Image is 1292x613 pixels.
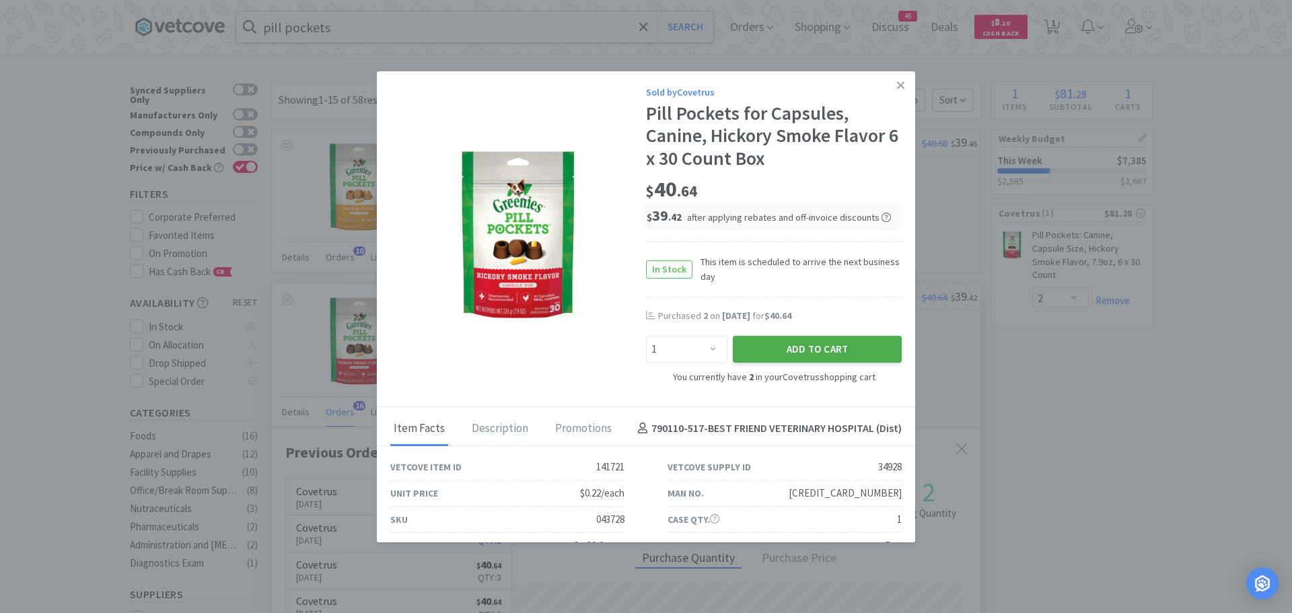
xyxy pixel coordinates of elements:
[1246,567,1279,600] div: Open Intercom Messenger
[573,538,624,554] div: 6 x 30 Count
[580,485,624,501] div: $0.22/each
[646,176,697,203] span: 40
[390,512,408,527] div: SKU
[633,420,902,437] h4: 790110-517 - BEST FRIEND VETERINARY HOSPITAL (Dist)
[668,460,751,474] div: Vetcove Supply ID
[647,206,682,225] span: 39
[390,412,448,446] div: Item Facts
[596,459,624,475] div: 141721
[646,102,902,170] div: Pill Pockets for Capsules, Canine, Hickory Smoke Flavor 6 x 30 Count Box
[668,486,704,501] div: Man No.
[647,211,652,223] span: $
[749,371,754,383] strong: 2
[764,310,791,322] span: $40.64
[390,486,438,501] div: Unit Price
[647,261,692,278] span: In Stock
[658,310,902,323] div: Purchased on for
[703,310,708,322] span: 2
[390,460,462,474] div: Vetcove Item ID
[692,254,902,285] span: This item is scheduled to arrive the next business day
[646,369,902,384] div: You currently have in your Covetrus shopping cart
[668,538,714,553] div: Pack Type
[897,511,902,528] div: 1
[390,538,467,553] div: Unit of Measure
[878,459,902,475] div: 34928
[677,182,697,201] span: . 64
[668,211,682,223] span: . 42
[687,211,891,223] span: after applying rebates and off-invoice discounts
[596,511,624,528] div: 043728
[733,336,902,363] button: Add to Cart
[789,485,902,501] div: [CREDIT_CARD_NUMBER]
[646,182,654,201] span: $
[668,512,719,527] div: Case Qty.
[552,412,615,446] div: Promotions
[885,538,902,554] div: Box
[646,85,902,100] div: Sold by Covetrus
[468,412,532,446] div: Description
[434,151,602,319] img: 80493453f2c4489f9076f3a2cb3d1410_34928.png
[722,310,750,322] span: [DATE]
